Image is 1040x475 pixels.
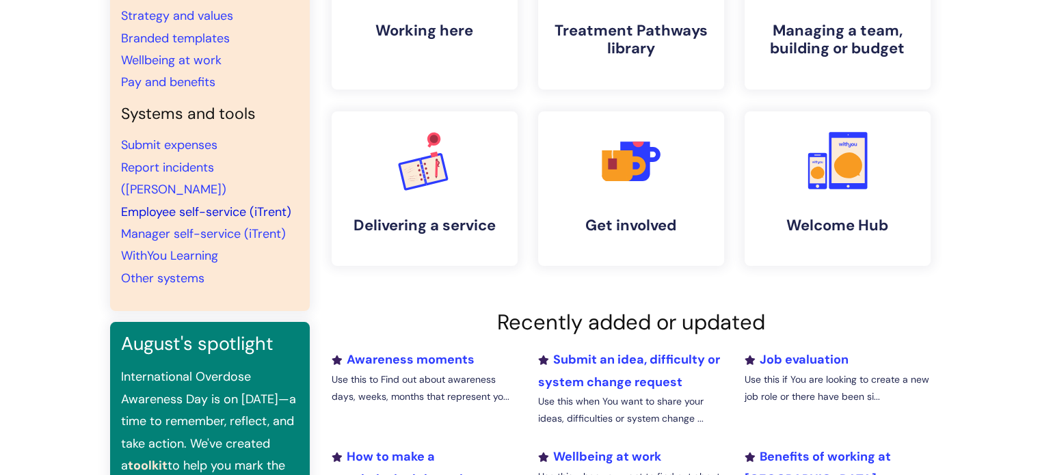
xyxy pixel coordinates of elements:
h4: Working here [343,22,507,40]
a: Pay and benefits [121,74,215,90]
h3: August's spotlight [121,333,299,355]
a: Wellbeing at work [537,448,661,465]
a: Submit an idea, difficulty or system change request [537,351,719,390]
p: Use this if You are looking to create a new job role or there have been si... [744,371,930,405]
h4: Managing a team, building or budget [756,22,920,58]
a: Welcome Hub [745,111,931,266]
h4: Welcome Hub [756,217,920,234]
h4: Delivering a service [343,217,507,234]
h4: Get involved [549,217,713,234]
p: Use this to Find out about awareness days, weeks, months that represent yo... [332,371,518,405]
a: Report incidents ([PERSON_NAME]) [121,159,226,198]
p: Use this when You want to share your ideas, difficulties or system change ... [537,393,723,427]
a: Delivering a service [332,111,518,266]
a: Job evaluation [744,351,848,368]
a: Strategy and values [121,8,233,24]
a: Submit expenses [121,137,217,153]
h4: Systems and tools [121,105,299,124]
a: Wellbeing at work [121,52,222,68]
a: Manager self-service (iTrent) [121,226,286,242]
a: Other systems [121,270,204,286]
a: toolkit [128,457,168,474]
a: WithYou Learning [121,247,218,264]
h4: Treatment Pathways library [549,22,713,58]
a: Employee self-service (iTrent) [121,204,291,220]
a: Get involved [538,111,724,266]
h2: Recently added or updated [332,310,931,335]
a: Awareness moments [332,351,475,368]
a: Branded templates [121,30,230,46]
